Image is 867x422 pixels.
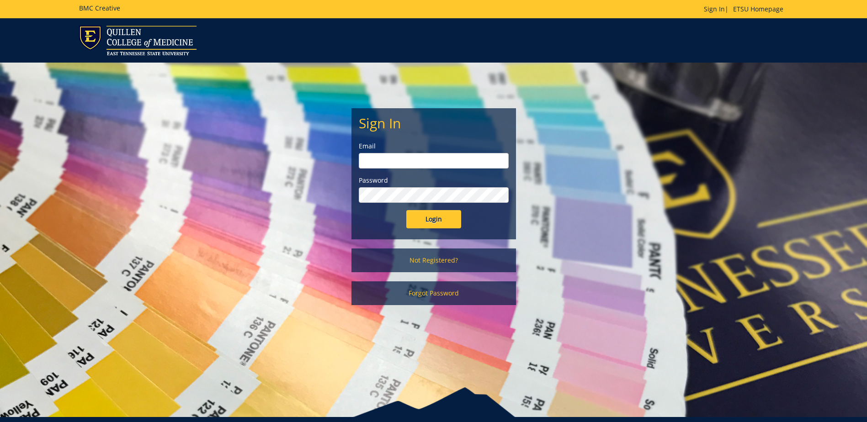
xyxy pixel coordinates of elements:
[351,248,516,272] a: Not Registered?
[79,5,120,11] h5: BMC Creative
[359,116,509,131] h2: Sign In
[351,281,516,305] a: Forgot Password
[359,142,509,151] label: Email
[729,5,788,13] a: ETSU Homepage
[79,26,197,55] img: ETSU logo
[704,5,788,14] p: |
[704,5,725,13] a: Sign In
[406,210,461,228] input: Login
[359,176,509,185] label: Password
